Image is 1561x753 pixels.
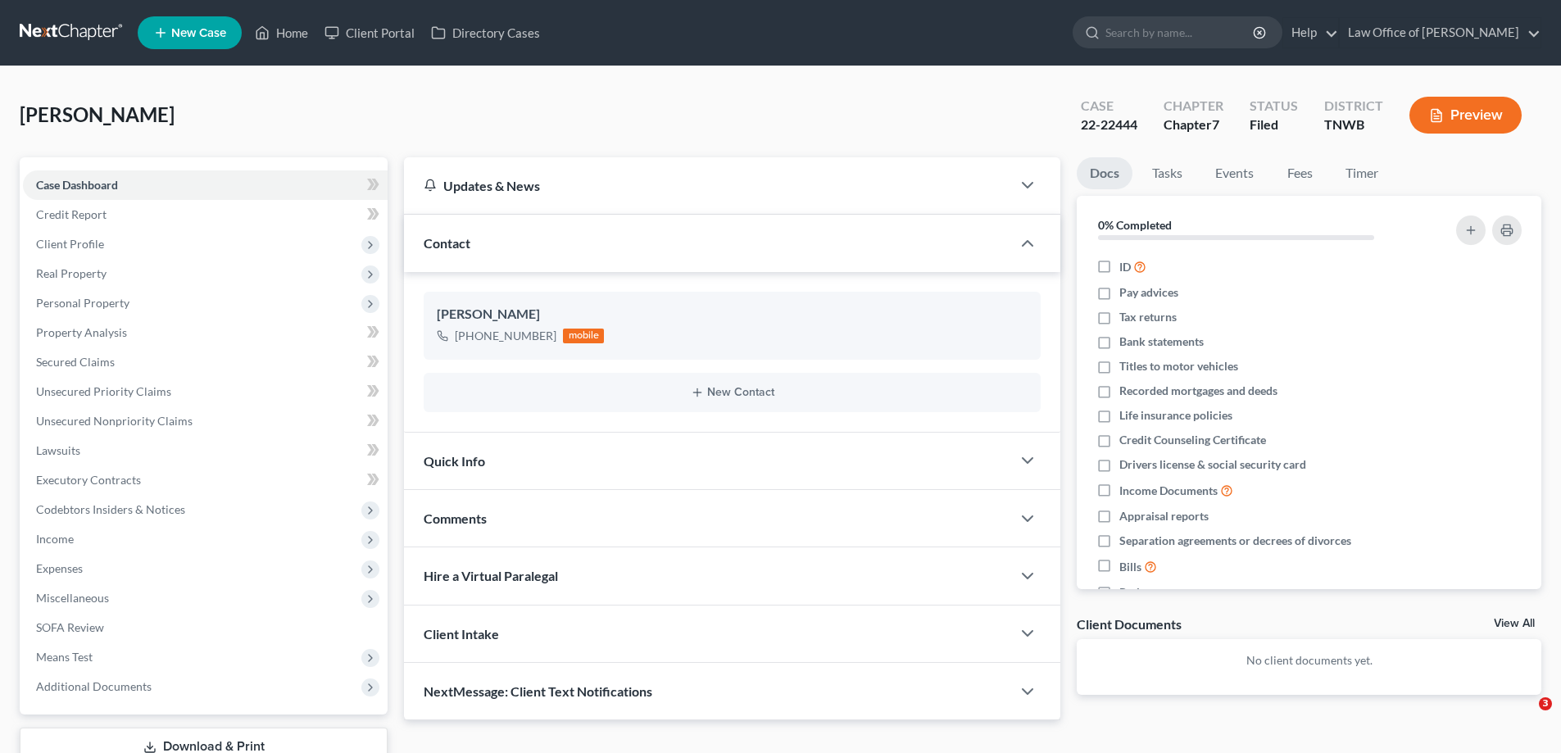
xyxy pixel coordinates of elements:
span: Executory Contracts [36,473,141,487]
a: Client Portal [316,18,423,48]
span: Contact [424,235,470,251]
div: Status [1250,97,1298,116]
span: Income [36,532,74,546]
a: Help [1283,18,1338,48]
p: No client documents yet. [1090,652,1528,669]
span: Tax returns [1119,309,1177,325]
a: Secured Claims [23,347,388,377]
div: Updates & News [424,177,992,194]
span: Codebtors Insiders & Notices [36,502,185,516]
a: Lawsuits [23,436,388,465]
input: Search by name... [1105,17,1255,48]
a: Docs [1077,157,1132,189]
span: Case Dashboard [36,178,118,192]
div: mobile [563,329,604,343]
span: Secured Claims [36,355,115,369]
a: Property Analysis [23,318,388,347]
a: Executory Contracts [23,465,388,495]
div: [PHONE_NUMBER] [455,328,556,344]
a: Credit Report [23,200,388,229]
div: District [1324,97,1383,116]
span: ID [1119,259,1131,275]
span: Lawsuits [36,443,80,457]
span: Real Property [36,266,107,280]
a: Timer [1332,157,1391,189]
div: Client Documents [1077,615,1182,633]
div: Filed [1250,116,1298,134]
span: Hire a Virtual Paralegal [424,568,558,583]
div: Case [1081,97,1137,116]
span: Unsecured Priority Claims [36,384,171,398]
button: Preview [1409,97,1522,134]
span: Separation agreements or decrees of divorces [1119,533,1351,549]
span: SOFA Review [36,620,104,634]
div: Chapter [1164,116,1223,134]
span: Bank statements [1119,333,1204,350]
a: Directory Cases [423,18,548,48]
button: New Contact [437,386,1028,399]
span: Expenses [36,561,83,575]
a: Law Office of [PERSON_NAME] [1340,18,1541,48]
div: [PERSON_NAME] [437,305,1028,324]
div: 22-22444 [1081,116,1137,134]
span: Titles to motor vehicles [1119,358,1238,374]
a: Case Dashboard [23,170,388,200]
span: Appraisal reports [1119,508,1209,524]
span: Credit Counseling Certificate [1119,432,1266,448]
span: [PERSON_NAME] [20,102,175,126]
span: Unsecured Nonpriority Claims [36,414,193,428]
span: Pay advices [1119,284,1178,301]
a: Unsecured Nonpriority Claims [23,406,388,436]
a: Unsecured Priority Claims [23,377,388,406]
iframe: Intercom live chat [1505,697,1545,737]
span: Personal Property [36,296,129,310]
span: Means Test [36,650,93,664]
span: Credit Report [36,207,107,221]
span: Comments [424,510,487,526]
span: Quick Info [424,453,485,469]
span: New Case [171,27,226,39]
span: NextMessage: Client Text Notifications [424,683,652,699]
span: Additional Documents [36,679,152,693]
span: Income Documents [1119,483,1218,499]
a: Events [1202,157,1267,189]
span: Client Profile [36,237,104,251]
span: Miscellaneous [36,591,109,605]
span: Life insurance policies [1119,407,1232,424]
span: Retirement account statements [1119,584,1278,601]
div: Chapter [1164,97,1223,116]
div: TNWB [1324,116,1383,134]
span: Drivers license & social security card [1119,456,1306,473]
span: Property Analysis [36,325,127,339]
strong: 0% Completed [1098,218,1172,232]
span: Client Intake [424,626,499,642]
a: Fees [1273,157,1326,189]
a: SOFA Review [23,613,388,642]
span: 7 [1212,116,1219,132]
span: Bills [1119,559,1141,575]
a: View All [1494,618,1535,629]
a: Tasks [1139,157,1196,189]
a: Home [247,18,316,48]
span: Recorded mortgages and deeds [1119,383,1277,399]
span: 3 [1539,697,1552,710]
